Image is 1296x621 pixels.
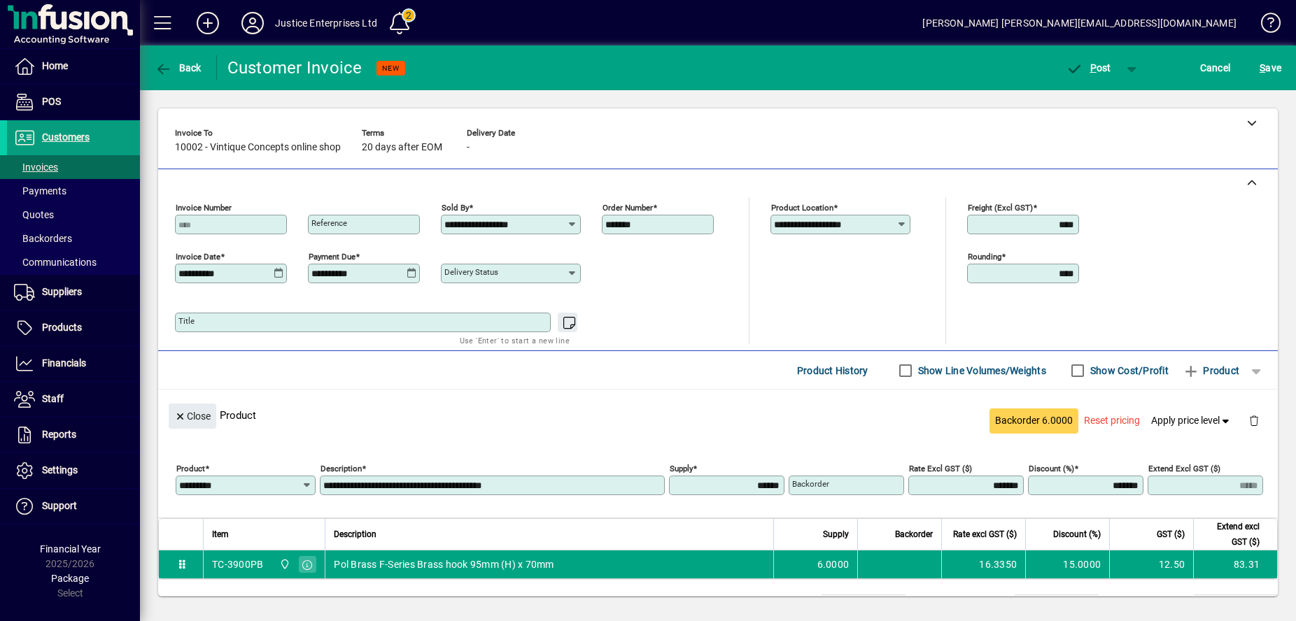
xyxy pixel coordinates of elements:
mat-label: Discount (%) [1029,464,1074,473]
a: Invoices [7,155,140,179]
span: POS [42,96,61,107]
td: 0.00 [1015,595,1099,612]
a: Settings [7,453,140,488]
mat-label: Invoice date [176,252,220,262]
span: Products [42,322,82,333]
span: Reports [42,429,76,440]
a: Products [7,310,140,345]
a: Payments [7,179,140,203]
span: Product History [797,359,868,382]
mat-label: Rounding [968,252,1001,262]
a: Backorders [7,227,140,250]
button: Backorder 6.0000 [989,408,1078,434]
a: Knowledge Base [1251,3,1279,48]
span: Financials [42,357,86,369]
mat-label: Payment due [309,252,355,262]
span: 6.0000 [817,557,850,571]
span: P [1090,62,1097,73]
span: Communications [14,257,97,268]
span: henderson warehouse [276,557,292,572]
button: Cancel [1197,55,1234,80]
span: Settings [42,464,78,476]
a: Communications [7,250,140,274]
td: Total Volume [738,595,822,612]
mat-label: Product location [771,203,833,213]
td: 0.0000 M³ [822,595,906,612]
mat-label: Extend excl GST ($) [1148,464,1220,473]
td: Freight (excl GST) [917,595,1015,612]
mat-hint: Use 'Enter' to start a new line [460,332,570,348]
button: Apply price level [1146,408,1238,434]
mat-label: Backorder [792,479,829,489]
span: ave [1260,57,1281,79]
span: Reset pricing [1084,413,1140,428]
span: - [467,142,470,153]
a: Home [7,49,140,84]
td: 15.0000 [1025,550,1109,578]
span: Rate excl GST ($) [953,527,1017,542]
a: Staff [7,382,140,417]
app-page-header-button: Delete [1237,414,1271,427]
app-page-header-button: Back [140,55,217,80]
span: 20 days after EOM [362,142,442,153]
app-page-header-button: Close [165,409,220,422]
mat-label: Invoice number [176,203,232,213]
a: Reports [7,417,140,452]
button: Back [151,55,205,80]
td: GST exclusive [1110,595,1194,612]
span: Suppliers [42,286,82,297]
mat-label: Order number [603,203,653,213]
button: Profile [230,10,275,36]
a: Suppliers [7,275,140,310]
div: TC-3900PB [212,557,263,571]
span: Apply price level [1151,413,1232,428]
span: Home [42,60,68,71]
span: Supply [823,527,849,542]
span: Backorders [14,233,72,244]
mat-label: Supply [670,464,693,473]
span: Financial Year [40,543,101,555]
a: Support [7,489,140,524]
label: Show Cost/Profit [1087,364,1169,378]
span: Backorder [895,527,933,542]
mat-label: Delivery status [444,267,498,277]
span: Customers [42,131,90,143]
td: 83.31 [1193,550,1277,578]
div: Customer Invoice [227,57,362,79]
span: NEW [382,64,400,73]
td: 12.50 [1109,550,1193,578]
mat-label: Freight (excl GST) [968,203,1033,213]
button: Post [1059,55,1118,80]
span: Discount (%) [1053,527,1101,542]
button: Delete [1237,404,1271,437]
span: Description [334,527,376,542]
button: Save [1256,55,1285,80]
span: Back [155,62,202,73]
mat-label: Reference [311,218,347,228]
span: Staff [42,393,64,404]
span: Extend excl GST ($) [1202,519,1260,550]
div: [PERSON_NAME] [PERSON_NAME][EMAIL_ADDRESS][DOMAIN_NAME] [922,12,1237,34]
span: Invoices [14,162,58,173]
span: Quotes [14,209,54,220]
button: Product [1176,358,1246,383]
a: POS [7,85,140,120]
div: Justice Enterprises Ltd [275,12,377,34]
span: Backorder 6.0000 [995,413,1073,428]
a: Quotes [7,203,140,227]
span: Product [1183,359,1239,382]
a: Financials [7,346,140,381]
span: Pol Brass F-Series Brass hook 95mm (H) x 70mm [334,557,554,571]
span: Close [174,405,211,428]
td: 83.31 [1194,595,1278,612]
mat-label: Rate excl GST ($) [909,464,972,473]
span: Payments [14,185,66,197]
span: Package [51,573,89,584]
mat-label: Sold by [442,203,469,213]
mat-label: Description [321,464,362,473]
button: Add [185,10,230,36]
span: ost [1066,62,1111,73]
label: Show Line Volumes/Weights [915,364,1046,378]
mat-label: Title [178,316,195,326]
span: Cancel [1200,57,1231,79]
